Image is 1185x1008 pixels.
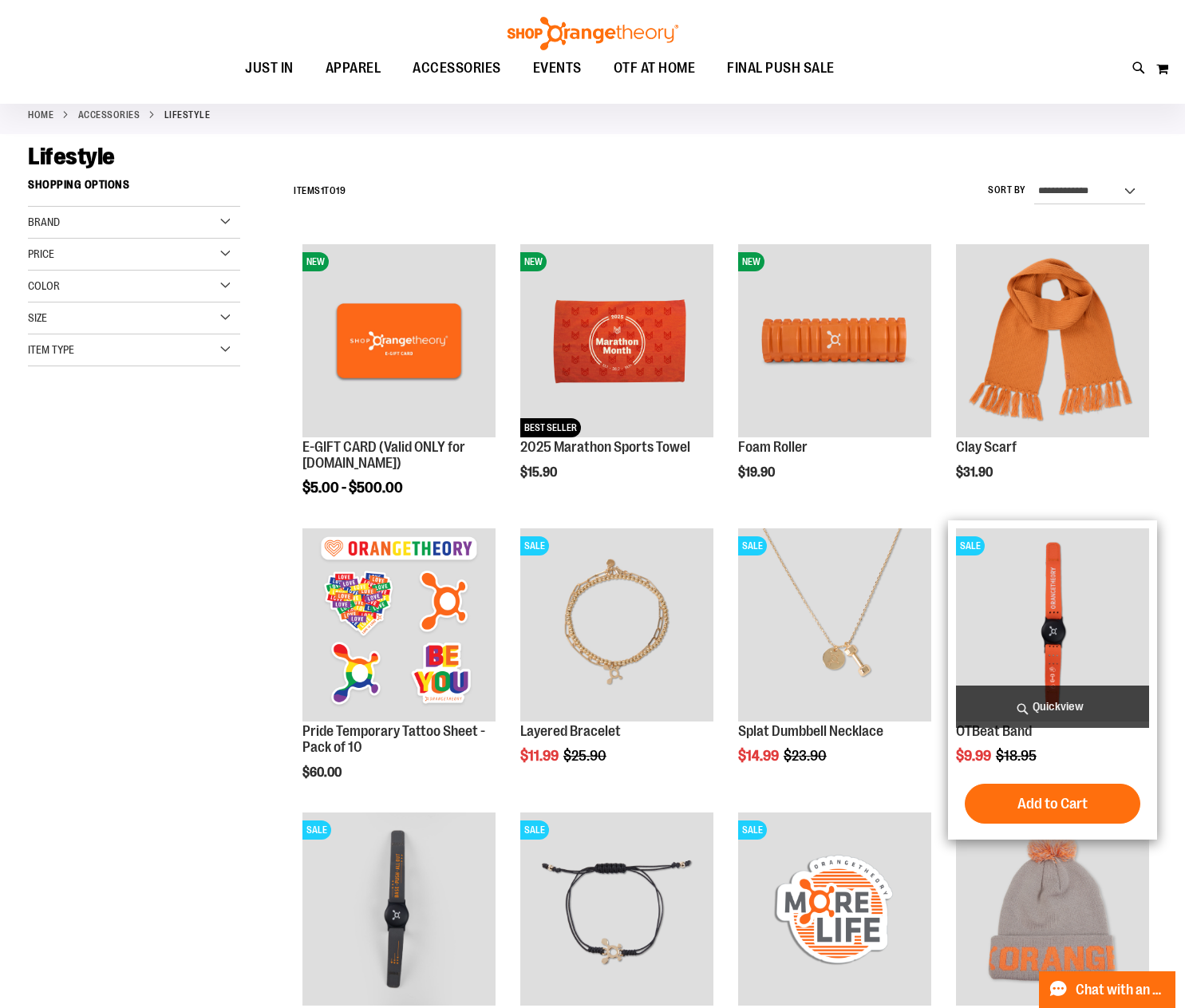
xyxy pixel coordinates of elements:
[505,17,681,50] img: Shop Orangetheory
[738,244,931,437] img: Foam Roller
[520,528,713,724] a: Layered BraceletSALE
[520,252,547,271] span: NEW
[738,812,931,1008] a: Product image for More Life StickerSALE
[28,247,54,260] span: Price
[28,143,115,170] span: Lifestyle
[956,528,1149,724] a: OTBeat BandSALE
[302,439,465,471] a: E-GIFT CARD (Valid ONLY for [DOMAIN_NAME])
[302,528,496,724] a: Pride Temporary Tattoo Sheet - Pack of 10
[956,812,1149,1008] a: Main view of OTF Cozy Scarf GreySALE
[738,812,931,1006] img: Product image for More Life Sticker
[614,50,696,86] span: OTF AT HOME
[730,520,939,804] div: product
[563,748,609,764] span: $25.90
[1039,971,1176,1008] button: Chat with an Expert
[520,528,713,721] img: Layered Bracelet
[520,244,713,440] a: 2025 Marathon Sports TowelNEWBEST SELLER
[302,480,403,496] span: $5.00 - $500.00
[948,520,1157,840] div: product
[996,748,1039,764] span: $18.95
[956,723,1032,739] a: OTBeat Band
[302,244,496,440] a: E-GIFT CARD (Valid ONLY for ShopOrangetheory.com)NEW
[520,244,713,437] img: 2025 Marathon Sports Towel
[512,520,721,804] div: product
[302,765,344,780] span: $60.00
[956,536,985,555] span: SALE
[956,686,1149,728] a: Quickview
[302,812,496,1008] a: OTBeat BandSALE
[302,812,496,1006] img: OTBeat Band
[738,820,767,840] span: SALE
[948,236,1157,520] div: product
[28,279,60,292] span: Color
[738,439,808,455] a: Foam Roller
[956,244,1149,440] a: Clay Scarf
[956,528,1149,721] img: OTBeat Band
[738,536,767,555] span: SALE
[738,528,931,724] a: Front facing view of plus Necklace - GoldSALE
[78,108,140,122] a: ACCESSORIES
[512,236,721,520] div: product
[956,465,995,480] span: $31.90
[1076,982,1166,998] span: Chat with an Expert
[302,723,485,755] a: Pride Temporary Tattoo Sheet - Pack of 10
[520,812,713,1008] a: Product image for Splat Bracelet GoldSALE
[294,179,346,204] h2: Items to
[294,236,504,536] div: product
[988,184,1026,197] label: Sort By
[956,439,1017,455] a: Clay Scarf
[413,50,501,86] span: ACCESSORIES
[164,108,211,122] strong: Lifestyle
[1017,795,1088,812] span: Add to Cart
[28,311,47,324] span: Size
[336,185,346,196] span: 19
[738,252,764,271] span: NEW
[730,236,939,520] div: product
[784,748,829,764] span: $23.90
[520,820,549,840] span: SALE
[520,536,549,555] span: SALE
[294,520,504,820] div: product
[727,50,835,86] span: FINAL PUSH SALE
[245,50,294,86] span: JUST IN
[302,820,331,840] span: SALE
[520,748,561,764] span: $11.99
[520,439,690,455] a: 2025 Marathon Sports Towel
[738,244,931,440] a: Foam RollerNEW
[302,252,329,271] span: NEW
[28,215,60,228] span: Brand
[520,723,621,739] a: Layered Bracelet
[28,171,240,207] strong: Shopping Options
[965,784,1140,824] button: Add to Cart
[321,185,325,196] span: 1
[956,748,993,764] span: $9.99
[956,812,1149,1006] img: Main view of OTF Cozy Scarf Grey
[738,748,781,764] span: $14.99
[520,465,559,480] span: $15.90
[738,528,931,721] img: Front facing view of plus Necklace - Gold
[520,418,581,437] span: BEST SELLER
[956,244,1149,437] img: Clay Scarf
[738,465,777,480] span: $19.90
[28,108,53,122] a: Home
[28,343,74,356] span: Item Type
[326,50,381,86] span: APPAREL
[520,812,713,1006] img: Product image for Splat Bracelet Gold
[302,244,496,437] img: E-GIFT CARD (Valid ONLY for ShopOrangetheory.com)
[738,723,883,739] a: Splat Dumbbell Necklace
[302,528,496,721] img: Pride Temporary Tattoo Sheet - Pack of 10
[533,50,582,86] span: EVENTS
